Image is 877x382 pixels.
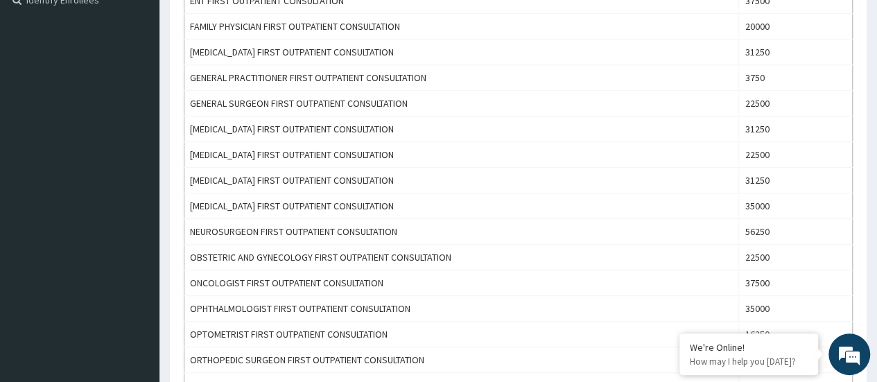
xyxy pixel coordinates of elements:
td: OBSTETRIC AND GYNECOLOGY FIRST OUTPATIENT CONSULTATION [184,245,739,270]
td: NEUROSURGEON FIRST OUTPATIENT CONSULTATION [184,219,739,245]
td: 35000 [739,193,853,219]
td: [MEDICAL_DATA] FIRST OUTPATIENT CONSULTATION [184,193,739,219]
td: 31250 [739,116,853,142]
td: GENERAL PRACTITIONER FIRST OUTPATIENT CONSULTATION [184,65,739,91]
td: 31250 [739,40,853,65]
textarea: Type your message and hit 'Enter' [7,243,264,292]
img: d_794563401_company_1708531726252_794563401 [26,69,56,104]
td: 56250 [739,219,853,245]
td: ONCOLOGIST FIRST OUTPATIENT CONSULTATION [184,270,739,296]
td: [MEDICAL_DATA] FIRST OUTPATIENT CONSULTATION [184,40,739,65]
td: 3750 [739,65,853,91]
td: [MEDICAL_DATA] FIRST OUTPATIENT CONSULTATION [184,168,739,193]
td: OPHTHALMOLOGIST FIRST OUTPATIENT CONSULTATION [184,296,739,322]
td: [MEDICAL_DATA] FIRST OUTPATIENT CONSULTATION [184,116,739,142]
span: We're online! [80,107,191,247]
td: 22500 [739,91,853,116]
td: [MEDICAL_DATA] FIRST OUTPATIENT CONSULTATION [184,142,739,168]
td: ORTHOPEDIC SURGEON FIRST OUTPATIENT CONSULTATION [184,347,739,373]
td: 31250 [739,168,853,193]
td: GENERAL SURGEON FIRST OUTPATIENT CONSULTATION [184,91,739,116]
td: FAMILY PHYSICIAN FIRST OUTPATIENT CONSULTATION [184,14,739,40]
td: 22500 [739,245,853,270]
td: 22500 [739,142,853,168]
td: 20000 [739,14,853,40]
div: Minimize live chat window [227,7,261,40]
td: 37500 [739,270,853,296]
p: How may I help you today? [690,356,808,367]
td: 35000 [739,296,853,322]
div: We're Online! [690,341,808,354]
td: OPTOMETRIST FIRST OUTPATIENT CONSULTATION [184,322,739,347]
td: 16250 [739,322,853,347]
div: Chat with us now [72,78,233,96]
